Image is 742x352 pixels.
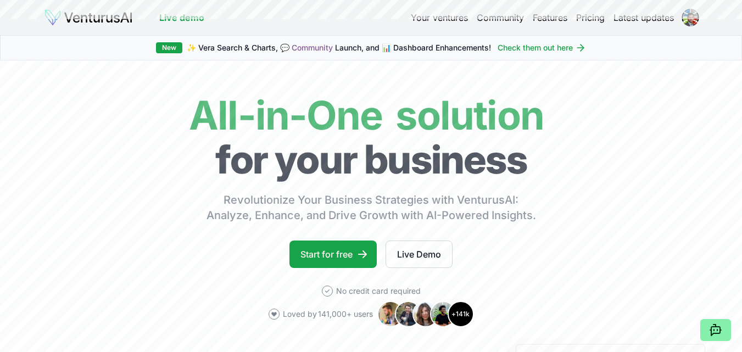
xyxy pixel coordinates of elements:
[386,241,453,268] a: Live Demo
[498,42,586,53] a: Check them out here
[377,301,404,327] img: Avatar 1
[187,42,491,53] span: ✨ Vera Search & Charts, 💬 Launch, and 📊 Dashboard Enhancements!
[289,241,377,268] a: Start for free
[156,42,182,53] div: New
[292,43,333,52] a: Community
[395,301,421,327] img: Avatar 2
[430,301,456,327] img: Avatar 4
[412,301,439,327] img: Avatar 3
